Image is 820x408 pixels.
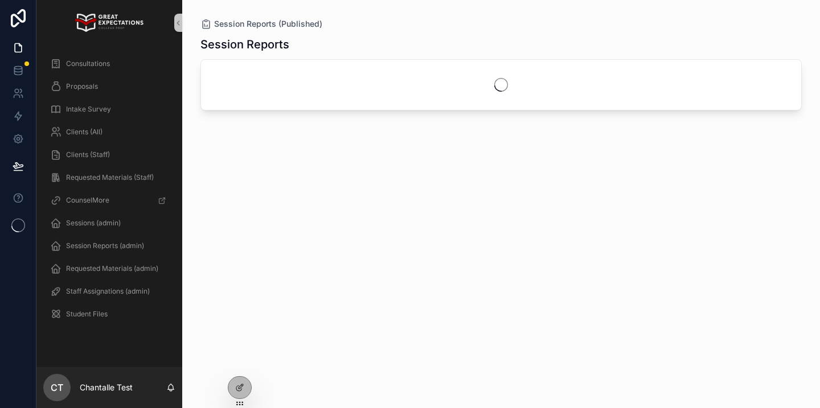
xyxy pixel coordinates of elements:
[214,18,322,30] span: Session Reports (Published)
[43,190,175,211] a: CounselMore
[43,99,175,119] a: Intake Survey
[43,258,175,279] a: Requested Materials (admin)
[43,304,175,324] a: Student Files
[66,287,150,296] span: Staff Assignations (admin)
[66,105,111,114] span: Intake Survey
[43,122,175,142] a: Clients (All)
[66,127,102,137] span: Clients (All)
[200,18,322,30] a: Session Reports (Published)
[43,236,175,256] a: Session Reports (admin)
[43,145,175,165] a: Clients (Staff)
[200,36,289,52] h1: Session Reports
[43,281,175,302] a: Staff Assignations (admin)
[66,150,110,159] span: Clients (Staff)
[43,213,175,233] a: Sessions (admin)
[66,310,108,319] span: Student Files
[66,82,98,91] span: Proposals
[66,219,121,228] span: Sessions (admin)
[43,167,175,188] a: Requested Materials (Staff)
[75,14,143,32] img: App logo
[36,46,182,339] div: scrollable content
[66,241,144,250] span: Session Reports (admin)
[66,196,109,205] span: CounselMore
[51,381,63,394] span: CT
[66,264,158,273] span: Requested Materials (admin)
[80,382,133,393] p: Chantalle Test
[66,173,154,182] span: Requested Materials (Staff)
[43,76,175,97] a: Proposals
[66,59,110,68] span: Consultations
[43,53,175,74] a: Consultations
